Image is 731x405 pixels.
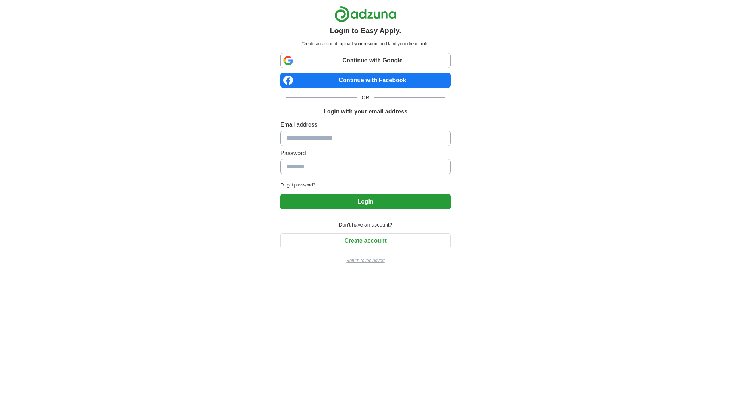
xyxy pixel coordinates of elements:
[280,149,450,158] label: Password
[330,25,401,36] h1: Login to Easy Apply.
[280,53,450,68] a: Continue with Google
[280,73,450,88] a: Continue with Facebook
[282,40,449,47] p: Create an account, upload your resume and land your dream role.
[280,257,450,264] a: Return to job advert
[280,194,450,209] button: Login
[334,6,397,22] img: Adzuna logo
[280,233,450,248] button: Create account
[324,107,407,116] h1: Login with your email address
[280,120,450,129] label: Email address
[357,94,374,101] span: OR
[280,182,450,188] a: Forgot password?
[280,238,450,244] a: Create account
[334,221,397,229] span: Don't have an account?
